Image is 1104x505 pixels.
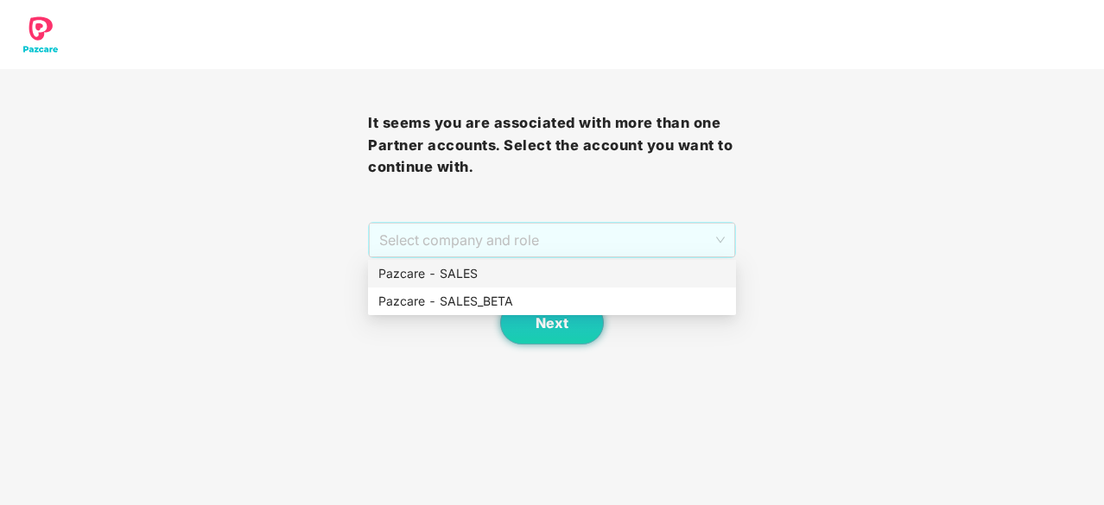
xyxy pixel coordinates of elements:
[378,292,726,311] div: Pazcare - SALES_BETA
[368,260,736,287] div: Pazcare - SALES
[536,315,568,331] span: Next
[378,264,726,283] div: Pazcare - SALES
[368,112,736,179] h3: It seems you are associated with more than one Partner accounts. Select the account you want to c...
[379,224,725,256] span: Select company and role
[368,287,736,315] div: Pazcare - SALES_BETA
[500,301,604,344] button: Next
